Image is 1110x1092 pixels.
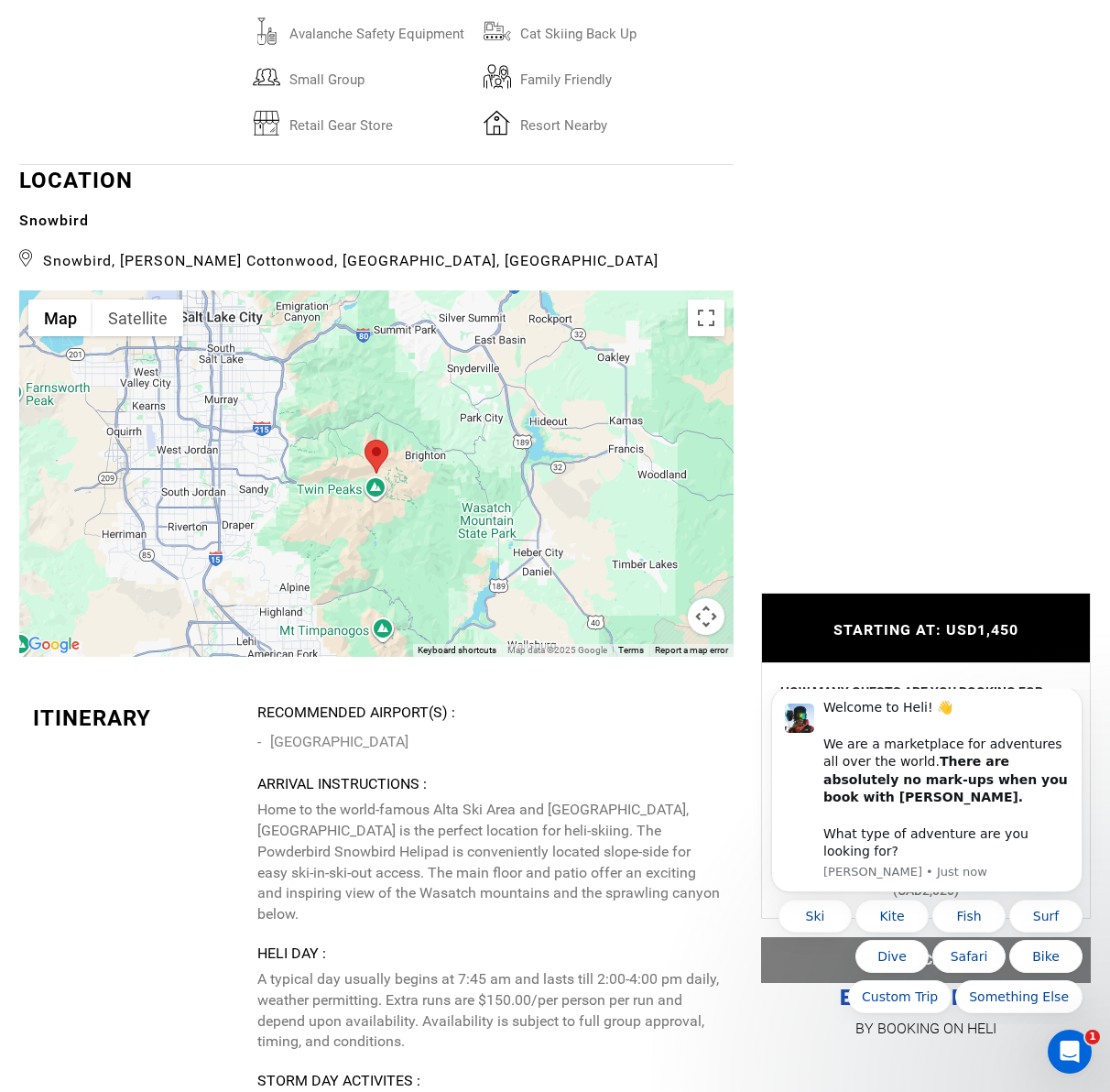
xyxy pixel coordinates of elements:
button: Quick reply: Dive [112,251,185,284]
button: Keyboard shortcuts [418,644,496,657]
img: Google [24,633,84,657]
div: Itinerary [33,703,244,734]
span: family friendly [511,63,714,87]
div: Arrival Instructions : [257,774,720,795]
span: Map data ©2025 Google [507,645,607,655]
div: Quick reply options [27,211,339,324]
p: BY BOOKING ON HELI [761,1016,1091,1042]
button: Quick reply: Fish [189,211,262,244]
span: avalanche safety equipment [280,17,484,41]
iframe: Intercom notifications message [744,689,1110,1024]
div: Welcome to Heli! 👋 We are a marketplace for adventures all over the world. What type of adventure... [80,10,325,171]
span: resort nearby [511,109,714,133]
p: A typical day usually begins at 7:45 am and lasts till 2:00-4:00 pm daily, weather permitting. Ex... [257,969,720,1053]
a: Report a map error [655,645,728,655]
a: Terms (opens in new tab) [618,645,644,655]
div: Heli Day : [257,944,720,965]
img: retailgearstore.svg [253,109,280,136]
p: Home to the world-famous Alta Ski Area and [GEOGRAPHIC_DATA], [GEOGRAPHIC_DATA] is the perfect lo... [257,800,720,925]
span: retail gear store [280,109,484,133]
button: Quick reply: Bike [266,251,339,284]
button: Map camera controls [688,598,724,635]
button: Quick reply: Kite [112,211,185,244]
button: Show street map [28,300,92,336]
label: HOW MANY GUESTS ARE YOU BOOKING FOR [780,682,1043,706]
img: catskiingbackup.svg [484,17,511,45]
button: Quick reply: Safari [189,251,262,284]
button: Quick reply: Something Else [212,291,339,324]
img: resortnearby.svg [484,109,511,136]
span: cat skiing back up [511,17,714,41]
button: Toggle fullscreen view [688,300,724,336]
div: Storm Day Activites : [257,1071,720,1092]
span: Snowbird, [PERSON_NAME] Cottonwood, [GEOGRAPHIC_DATA], [GEOGRAPHIC_DATA] [19,245,734,272]
div: Message content [80,10,325,171]
img: smallgroup.svg [253,63,280,91]
iframe: Intercom live chat [1048,1030,1092,1074]
img: Profile image for Carl [41,15,71,44]
a: Open this area in Google Maps (opens a new window) [24,633,84,657]
li: [GEOGRAPHIC_DATA] [257,728,720,756]
img: avalanchesafetyequipment.svg [253,17,280,45]
button: Quick reply: Ski [35,211,108,244]
div: LOCATION [19,165,734,272]
span: 1 [1085,1030,1100,1044]
button: Quick reply: Custom Trip [104,291,208,324]
p: Message from Carl, sent Just now [80,175,325,191]
b: Snowbird [19,212,89,229]
span: STARTING AT: USD1,450 [833,622,1018,639]
span: small group [280,63,484,87]
div: Recommended Airport(s) : [257,703,720,724]
b: There are absolutely no mark-ups when you book with [PERSON_NAME]. [80,65,324,115]
button: Show satellite imagery [92,300,183,336]
button: Quick reply: Surf [266,211,339,244]
img: familyfriendly.svg [484,63,511,91]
